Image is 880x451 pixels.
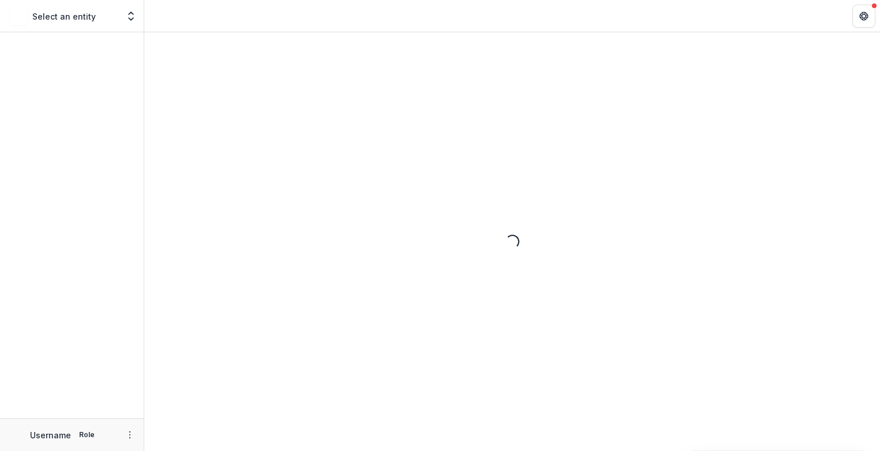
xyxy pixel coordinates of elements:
button: Get Help [852,5,875,28]
p: Select an entity [32,10,96,22]
button: More [123,428,137,442]
button: Open entity switcher [123,5,139,28]
p: Username [30,429,71,441]
p: Role [76,430,98,440]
